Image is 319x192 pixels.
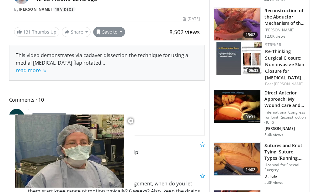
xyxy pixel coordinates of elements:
[264,126,306,131] p: [PERSON_NAME]
[264,8,306,26] h3: Reconstruction of the Abductor Mechanism of the Hip: [MEDICAL_DATA]…
[264,174,306,179] p: D. Fufa
[264,132,283,137] p: 5.4K views
[9,109,24,124] a: E
[53,7,76,12] a: 18 Videos
[215,42,262,75] a: 06:32
[214,8,260,40] img: whit_recon_1.png.150x105_q85_crop-smart_upscale.jpg
[124,115,137,128] button: Close
[214,8,306,41] a: 15:02 Reconstruction of the Abductor Mechanism of the Hip: [MEDICAL_DATA]… [PERSON_NAME] 12.0K views
[169,28,200,36] span: 8,502 views
[214,142,306,185] a: 14:02 Sutures and Knot Tying: Suture Types (Running, Horizontal and Vertic… Hospital for Special ...
[183,16,200,22] div: [DATE]
[9,96,205,104] span: Comments 10
[274,81,304,87] a: [PERSON_NAME]
[16,51,199,74] div: This video demonstrates via cadaver dissection the technique for using a medial [MEDICAL_DATA] fl...
[265,42,281,47] a: Stryker
[93,27,125,37] button: Save to
[214,90,306,137] a: 09:31 Direct Anterior Approach: My Wound Care and Prevention of Infection International Congress ...
[264,90,306,109] h3: Direct Anterior Approach: My Wound Care and Prevention of Infection
[265,81,305,87] div: Feat.
[215,42,262,75] img: f1f532c3-0ef6-42d5-913a-00ff2bbdb663.150x105_q85_crop-smart_upscale.jpg
[264,28,306,33] p: [PERSON_NAME]
[243,114,258,120] span: 09:31
[19,7,52,12] a: [PERSON_NAME]
[16,59,105,74] span: ...
[4,115,135,188] video-js: Video Player
[23,29,31,35] span: 131
[265,48,305,81] a: Re-Thinking Surgical Closure: Non-invasive Skin Closure for [MEDICAL_DATA]…
[16,67,46,74] a: read more ↘
[14,7,200,12] div: By
[264,34,285,39] p: 12.0K views
[62,27,91,37] button: Share
[264,180,283,185] p: 5.3K views
[264,142,306,161] h3: Sutures and Knot Tying: Suture Types (Running, Horizontal and Vertic…
[243,32,258,38] span: 15:02
[243,167,258,173] span: 14:02
[214,90,260,123] img: 0c6169a3-2b4b-478e-ad01-decad5bfad21.150x105_q85_crop-smart_upscale.jpg
[14,27,59,37] a: 131 Thumbs Up
[264,163,306,173] p: Hospital for Special Surgery
[247,68,260,73] span: 06:32
[264,110,306,125] p: International Congress for Joint Reconstruction (ICJR)
[214,143,260,175] img: e6fe81cc-2b60-43c0-8e8e-55b3686a3ff8.150x105_q85_crop-smart_upscale.jpg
